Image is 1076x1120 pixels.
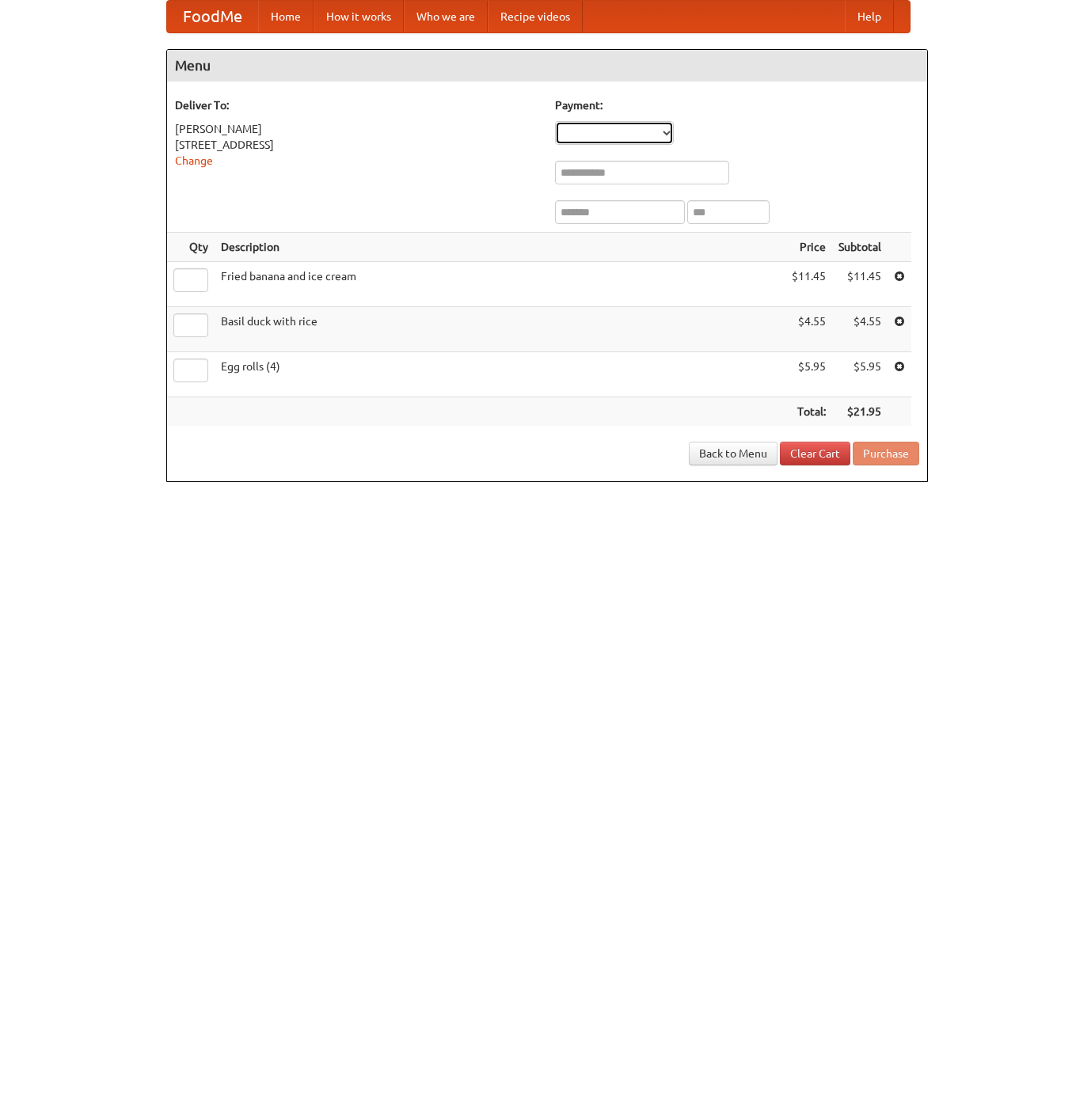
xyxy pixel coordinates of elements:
[780,442,850,465] a: Clear Cart
[314,1,404,32] a: How it works
[785,262,832,307] td: $11.45
[689,442,778,465] a: Back to Menu
[167,50,927,82] h4: Menu
[175,154,213,167] a: Change
[832,307,888,352] td: $4.55
[215,233,785,262] th: Description
[832,352,888,397] td: $5.95
[845,1,894,32] a: Help
[175,137,539,153] div: [STREET_ADDRESS]
[555,97,919,113] h5: Payment:
[215,262,785,307] td: Fried banana and ice cream
[853,442,919,465] button: Purchase
[785,307,832,352] td: $4.55
[404,1,488,32] a: Who we are
[832,262,888,307] td: $11.45
[785,352,832,397] td: $5.95
[215,307,785,352] td: Basil duck with rice
[215,352,785,397] td: Egg rolls (4)
[785,397,832,427] th: Total:
[167,233,215,262] th: Qty
[167,1,258,32] a: FoodMe
[785,233,832,262] th: Price
[175,97,539,113] h5: Deliver To:
[832,397,888,427] th: $21.95
[258,1,314,32] a: Home
[488,1,583,32] a: Recipe videos
[175,121,539,137] div: [PERSON_NAME]
[832,233,888,262] th: Subtotal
